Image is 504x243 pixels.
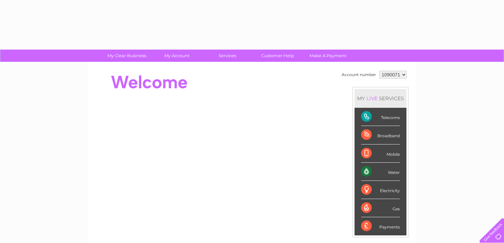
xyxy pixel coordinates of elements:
[361,199,400,217] div: Gas
[100,50,154,62] a: My Clear Business
[340,69,378,80] td: Account number
[361,108,400,126] div: Telecoms
[361,126,400,144] div: Broadband
[361,181,400,199] div: Electricity
[200,50,255,62] a: Services
[361,163,400,181] div: Water
[365,95,379,101] div: LIVE
[355,89,406,108] div: MY SERVICES
[361,217,400,235] div: Payments
[250,50,305,62] a: Customer Help
[150,50,204,62] a: My Account
[361,144,400,163] div: Mobile
[301,50,355,62] a: Make A Payment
